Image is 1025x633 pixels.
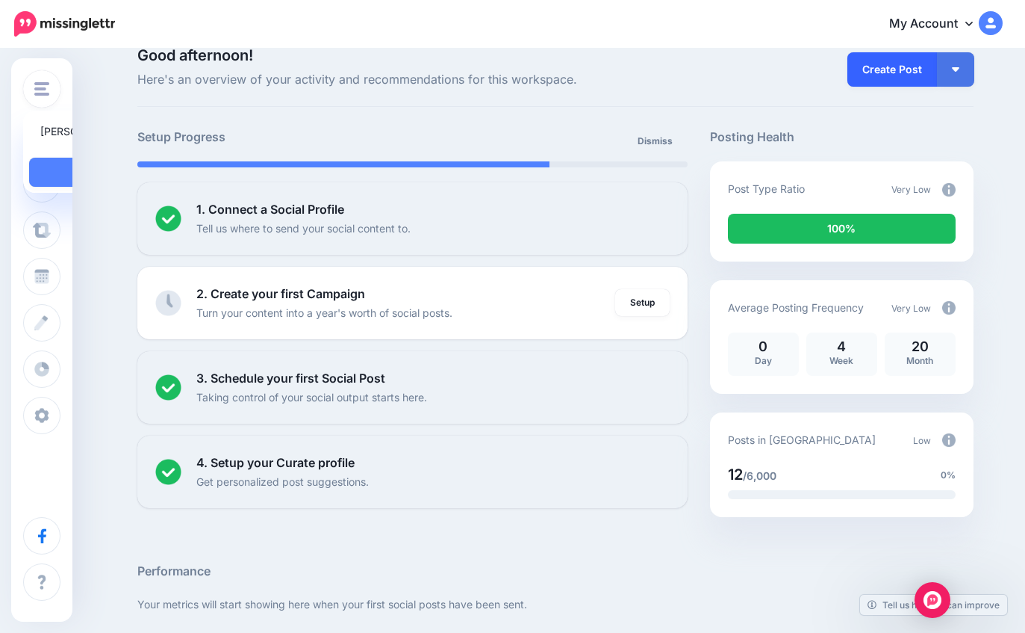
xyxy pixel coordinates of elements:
span: Day [755,355,772,366]
span: /6,000 [743,469,776,482]
p: 0 [735,340,791,353]
a: [PERSON_NAME] [29,117,202,146]
span: 0% [941,468,956,483]
img: arrow-down-white.png [952,67,959,72]
a: My Account [874,6,1003,43]
p: Post Type Ratio [728,180,805,197]
span: Week [829,355,853,366]
img: checked-circle.png [155,374,181,401]
div: 100% of your posts in the last 30 days were manually created (i.e. were not from Drip Campaigns o... [728,214,956,244]
img: info-circle-grey.png [942,183,956,197]
a: Create Post [847,52,937,87]
b: 2. Create your first Campaign [196,286,365,301]
p: Average Posting Frequency [728,299,864,316]
p: Posts in [GEOGRAPHIC_DATA] [728,431,876,448]
img: Missinglettr [14,11,115,37]
p: 20 [892,340,948,353]
p: Taking control of your social output starts here. [196,389,427,406]
img: menu.png [34,82,49,96]
p: Tell us where to send your social content to. [196,220,411,237]
img: checked-circle.png [155,206,181,232]
a: Dismiss [629,128,682,155]
h5: Posting Health [710,128,973,146]
span: Very Low [891,184,931,195]
span: 12 [728,466,743,484]
img: checked-circle.png [155,459,181,485]
h5: Setup Progress [137,128,412,146]
b: 1. Connect a Social Profile [196,202,344,217]
img: info-circle-grey.png [942,301,956,315]
b: 4. Setup your Curate profile [196,455,355,470]
span: Good afternoon! [137,46,253,64]
a: Tell us how we can improve [860,595,1007,615]
a: Add Workspace [29,158,202,187]
b: 3. Schedule your first Social Post [196,371,385,386]
p: Your metrics will start showing here when your first social posts have been sent. [137,596,973,613]
span: Here's an overview of your activity and recommendations for this workspace. [137,70,688,90]
span: Very Low [891,303,931,314]
a: Setup [615,289,670,316]
img: info-circle-grey.png [942,433,956,447]
p: Turn your content into a year's worth of social posts. [196,304,452,321]
div: Open Intercom Messenger [915,582,950,618]
span: Low [913,435,931,446]
p: 4 [814,340,870,353]
h5: Performance [137,562,973,581]
span: Month [906,355,933,366]
p: Get personalized post suggestions. [196,473,369,490]
img: clock-grey.png [155,290,181,316]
